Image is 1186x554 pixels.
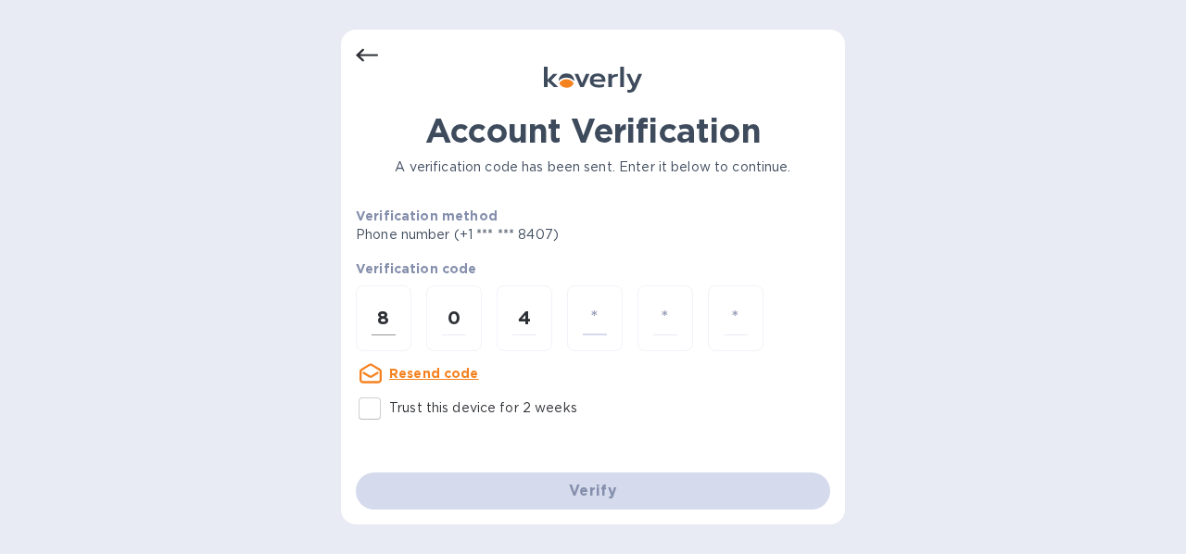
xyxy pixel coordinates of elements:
u: Resend code [389,366,479,381]
p: Verification code [356,259,830,278]
p: A verification code has been sent. Enter it below to continue. [356,157,830,177]
b: Verification method [356,208,498,223]
p: Phone number (+1 *** *** 8407) [356,225,700,245]
h1: Account Verification [356,111,830,150]
p: Trust this device for 2 weeks [389,398,577,418]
